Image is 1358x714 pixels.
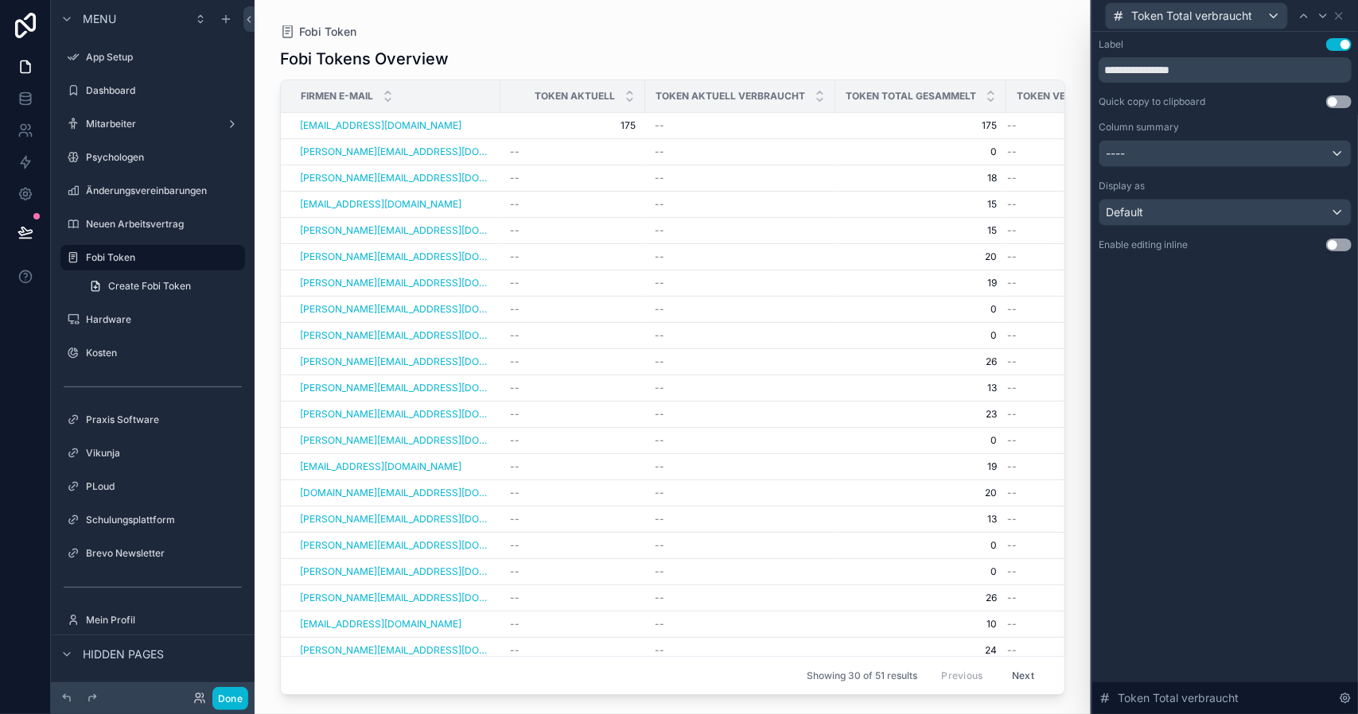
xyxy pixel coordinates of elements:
a: [PERSON_NAME][EMAIL_ADDRESS][DOMAIN_NAME] [300,408,491,421]
a: 26 [845,355,997,368]
span: Showing 30 of 51 results [807,669,917,682]
span: -- [655,434,664,447]
a: -- [655,355,826,368]
a: -- [510,565,636,578]
span: -- [655,539,664,552]
a: 0 [845,146,997,158]
span: -- [510,513,519,526]
button: Done [212,687,248,710]
span: -- [655,198,664,211]
a: -- [510,172,636,184]
span: 15 [845,198,997,211]
span: -- [655,513,664,526]
span: -- [510,172,519,184]
a: -- [655,565,826,578]
a: [PERSON_NAME][EMAIL_ADDRESS][DOMAIN_NAME] [300,303,491,316]
button: ---- [1099,140,1352,167]
a: -- [510,408,636,421]
label: Schulungsplattform [86,514,242,526]
a: [PERSON_NAME][EMAIL_ADDRESS][DOMAIN_NAME] [300,565,491,578]
a: [EMAIL_ADDRESS][DOMAIN_NAME] [300,119,461,132]
a: [PERSON_NAME][EMAIL_ADDRESS][DOMAIN_NAME] [300,329,491,342]
a: -- [510,592,636,604]
a: -- [655,434,826,447]
a: -- [510,539,636,552]
label: Brevo Newsletter [86,547,242,560]
a: [PERSON_NAME][EMAIL_ADDRESS][DOMAIN_NAME] [300,250,491,263]
a: 19 [845,277,997,289]
a: -- [510,355,636,368]
a: 23 [845,408,997,421]
a: -- [1007,460,1107,473]
span: 175 [845,119,997,132]
span: -- [1007,355,1017,368]
a: -- [1007,355,1107,368]
a: [DOMAIN_NAME][EMAIL_ADDRESS][DOMAIN_NAME] [300,487,491,499]
a: [PERSON_NAME][EMAIL_ADDRESS][DOMAIN_NAME] [300,644,491,657]
span: -- [510,618,519,631]
a: [PERSON_NAME][EMAIL_ADDRESS][DOMAIN_NAME] [300,172,491,184]
label: Column summary [1099,121,1179,134]
span: -- [655,224,664,237]
a: [EMAIL_ADDRESS][DOMAIN_NAME] [300,198,491,211]
a: -- [1007,146,1107,158]
a: 20 [845,250,997,263]
a: [EMAIL_ADDRESS][DOMAIN_NAME] [300,618,461,631]
span: -- [1007,250,1017,263]
a: Mein Profil [60,607,245,633]
span: -- [510,565,519,578]
a: 0 [845,565,997,578]
span: Firmen E-Mail [301,90,373,103]
span: Token Total verbraucht [1118,690,1239,706]
a: -- [655,487,826,499]
span: -- [510,303,519,316]
a: [EMAIL_ADDRESS][DOMAIN_NAME] [300,460,461,473]
a: 15 [845,224,997,237]
a: 175 [510,119,636,132]
span: -- [510,277,519,289]
span: -- [1007,277,1017,289]
span: -- [655,329,664,342]
label: Kosten [86,347,242,359]
a: -- [1007,329,1107,342]
span: -- [510,487,519,499]
div: Enable editing inline [1099,239,1188,251]
span: 19 [845,460,997,473]
a: [PERSON_NAME][EMAIL_ADDRESS][DOMAIN_NAME] [300,513,491,526]
button: Default [1099,199,1352,226]
a: -- [510,487,636,499]
a: 0 [845,329,997,342]
a: -- [1007,644,1107,657]
span: -- [655,119,664,132]
a: -- [655,618,826,631]
label: Mitarbeiter [86,118,220,130]
a: [PERSON_NAME][EMAIL_ADDRESS][DOMAIN_NAME] [300,382,491,394]
span: -- [655,618,664,631]
a: -- [1007,565,1107,578]
span: -- [1007,565,1017,578]
label: Fobi Token [86,251,235,264]
span: -- [1007,592,1017,604]
span: -- [655,355,664,368]
a: [EMAIL_ADDRESS][DOMAIN_NAME] [300,198,461,211]
span: 10 [845,618,997,631]
a: -- [510,146,636,158]
span: Token verbraucht [1017,90,1095,103]
span: 18 [845,172,997,184]
a: 26 [845,592,997,604]
a: -- [510,198,636,211]
span: -- [1007,119,1017,132]
a: [PERSON_NAME][EMAIL_ADDRESS][DOMAIN_NAME] [300,277,491,289]
span: -- [510,146,519,158]
a: -- [1007,487,1107,499]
